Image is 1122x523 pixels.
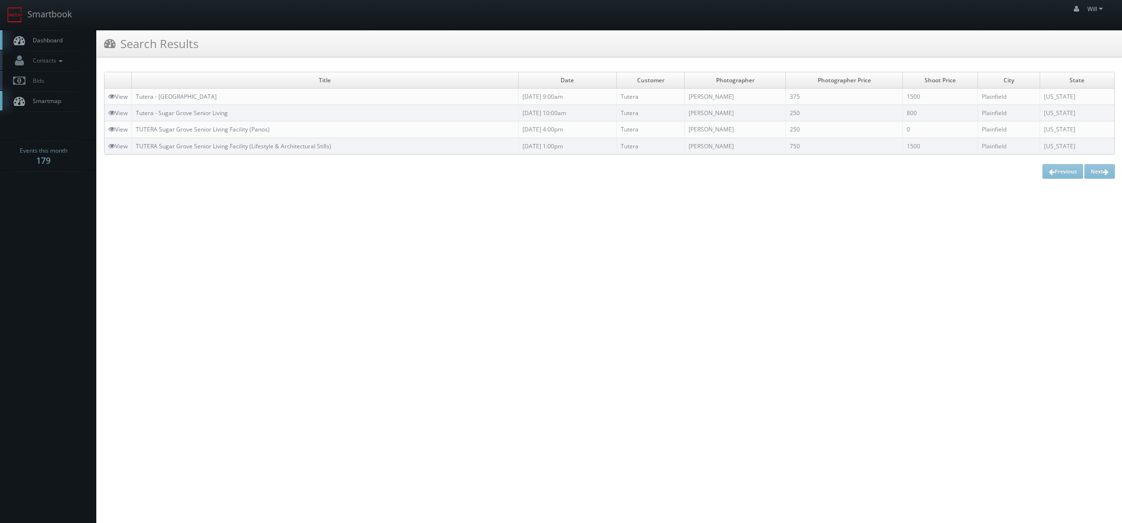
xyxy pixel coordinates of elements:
h3: Search Results [104,35,198,52]
td: Plainfield [978,121,1040,138]
td: [PERSON_NAME] [684,89,786,105]
td: [DATE] 1:00pm [518,138,617,154]
span: Dashboard [28,36,63,44]
td: [US_STATE] [1040,121,1114,138]
td: 750 [786,138,903,154]
td: Photographer [684,72,786,89]
a: View [108,125,128,133]
td: 375 [786,89,903,105]
span: Will [1087,5,1106,13]
a: Tutera - Sugar Grove Senior Living [136,109,228,117]
td: 800 [903,105,978,121]
td: Plainfield [978,105,1040,121]
td: Plainfield [978,138,1040,154]
a: Tutera - [GEOGRAPHIC_DATA] [136,92,217,101]
td: Shoot Price [903,72,978,89]
a: View [108,109,128,117]
td: Plainfield [978,89,1040,105]
td: [DATE] 4:00pm [518,121,617,138]
span: Bids [28,77,44,85]
td: Customer [617,72,684,89]
td: Tutera [617,89,684,105]
td: 0 [903,121,978,138]
td: 1500 [903,89,978,105]
td: [PERSON_NAME] [684,138,786,154]
span: Smartmap [28,97,61,105]
td: [US_STATE] [1040,89,1114,105]
td: 250 [786,105,903,121]
img: smartbook-logo.png [7,7,23,23]
td: [DATE] 9:00am [518,89,617,105]
td: [PERSON_NAME] [684,121,786,138]
td: [US_STATE] [1040,138,1114,154]
td: Tutera [617,121,684,138]
strong: 179 [36,155,51,166]
a: TUTERA Sugar Grove Senior Living Facility (Lifestyle & Architectural Stills) [136,142,331,150]
td: 250 [786,121,903,138]
td: City [978,72,1040,89]
td: Tutera [617,138,684,154]
a: View [108,142,128,150]
td: [US_STATE] [1040,105,1114,121]
a: TUTERA Sugar Grove Senior Living Facility (Panos) [136,125,270,133]
span: Contacts [28,56,65,65]
td: Date [518,72,617,89]
td: [PERSON_NAME] [684,105,786,121]
td: 1500 [903,138,978,154]
td: Photographer Price [786,72,903,89]
td: Tutera [617,105,684,121]
td: Title [132,72,519,89]
td: State [1040,72,1114,89]
a: View [108,92,128,101]
span: Events this month [20,146,67,156]
td: [DATE] 10:00am [518,105,617,121]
